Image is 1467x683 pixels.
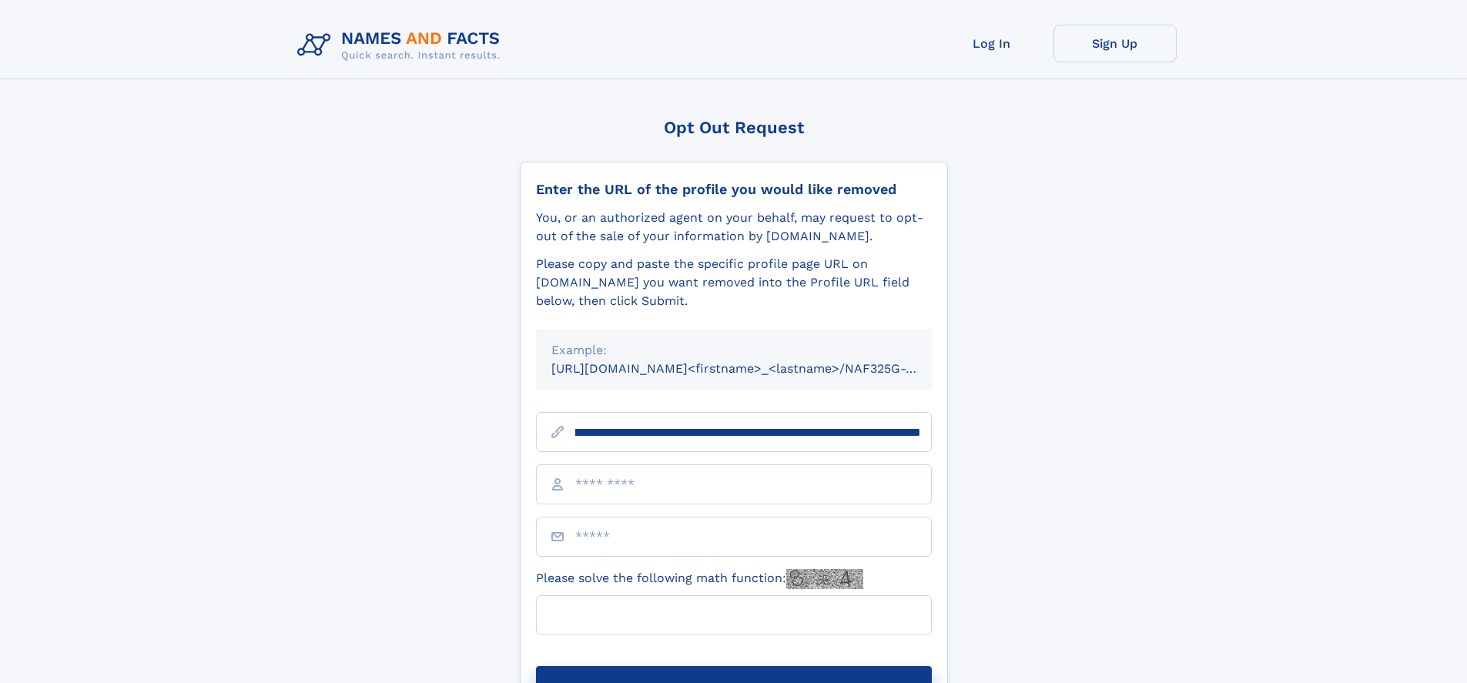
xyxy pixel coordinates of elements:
[536,209,932,246] div: You, or an authorized agent on your behalf, may request to opt-out of the sale of your informatio...
[551,341,916,360] div: Example:
[520,118,948,137] div: Opt Out Request
[536,569,863,589] label: Please solve the following math function:
[536,181,932,198] div: Enter the URL of the profile you would like removed
[1053,25,1177,62] a: Sign Up
[930,25,1053,62] a: Log In
[291,25,513,66] img: Logo Names and Facts
[536,255,932,310] div: Please copy and paste the specific profile page URL on [DOMAIN_NAME] you want removed into the Pr...
[551,361,961,376] small: [URL][DOMAIN_NAME]<firstname>_<lastname>/NAF325G-xxxxxxxx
